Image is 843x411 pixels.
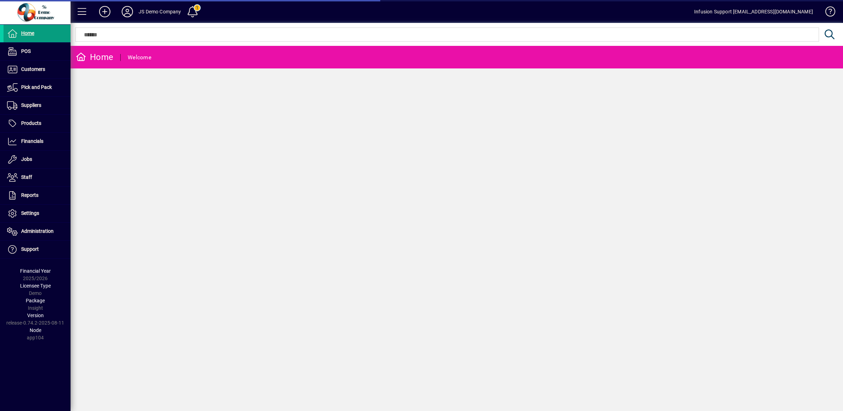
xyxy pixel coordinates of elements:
[21,30,34,36] span: Home
[139,6,181,17] div: JS Demo Company
[21,66,45,72] span: Customers
[21,84,52,90] span: Pick and Pack
[4,61,71,78] a: Customers
[21,228,54,234] span: Administration
[20,283,51,289] span: Licensee Type
[4,241,71,258] a: Support
[21,120,41,126] span: Products
[26,298,45,303] span: Package
[694,6,813,17] div: Infusion Support [EMAIL_ADDRESS][DOMAIN_NAME]
[30,327,41,333] span: Node
[820,1,834,24] a: Knowledge Base
[4,187,71,204] a: Reports
[4,133,71,150] a: Financials
[21,156,32,162] span: Jobs
[21,210,39,216] span: Settings
[21,102,41,108] span: Suppliers
[4,43,71,60] a: POS
[21,174,32,180] span: Staff
[116,5,139,18] button: Profile
[4,115,71,132] a: Products
[93,5,116,18] button: Add
[128,52,151,63] div: Welcome
[76,52,113,63] div: Home
[27,313,44,318] span: Version
[21,192,38,198] span: Reports
[21,246,39,252] span: Support
[4,79,71,96] a: Pick and Pack
[21,48,31,54] span: POS
[4,97,71,114] a: Suppliers
[4,169,71,186] a: Staff
[20,268,51,274] span: Financial Year
[4,151,71,168] a: Jobs
[21,138,43,144] span: Financials
[4,223,71,240] a: Administration
[4,205,71,222] a: Settings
